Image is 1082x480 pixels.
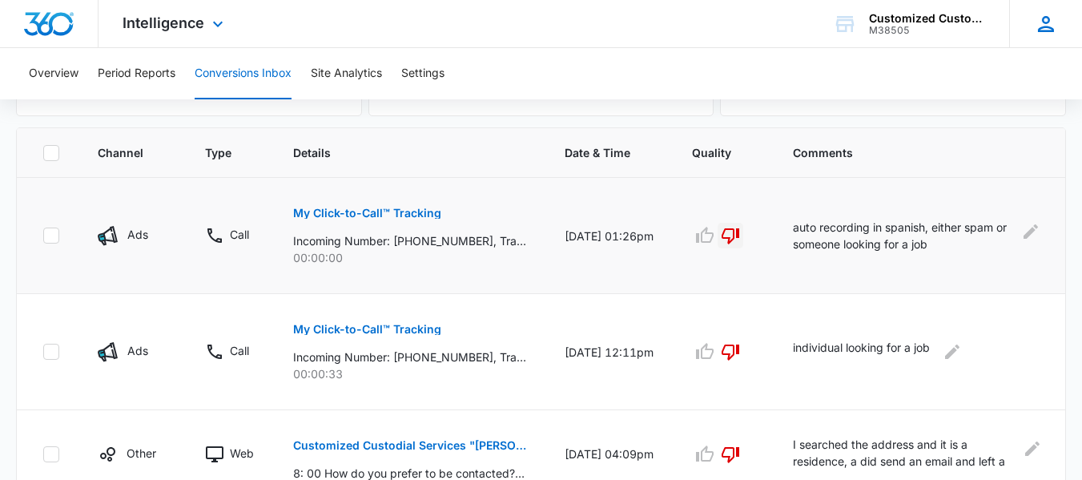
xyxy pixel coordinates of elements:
[545,178,673,294] td: [DATE] 01:26pm
[311,48,382,99] button: Site Analytics
[793,436,1016,472] p: I searched the address and it is a residence, a did send an email and left a vm in case its for a...
[293,426,526,465] button: Customized Custodial Services "[PERSON_NAME]"
[195,48,292,99] button: Conversions Inbox
[98,144,143,161] span: Channel
[127,226,148,243] p: Ads
[692,144,731,161] span: Quality
[293,365,526,382] p: 00:00:33
[205,144,231,161] span: Type
[793,219,1012,252] p: auto recording in spanish, either spam or someone looking for a job
[565,144,630,161] span: Date & Time
[293,194,441,232] button: My Click-to-Call™ Tracking
[293,440,526,451] p: Customized Custodial Services "[PERSON_NAME]"
[230,445,254,462] p: Web
[230,226,249,243] p: Call
[1021,219,1040,244] button: Edit Comments
[793,144,1016,161] span: Comments
[293,324,441,335] p: My Click-to-Call™ Tracking
[793,339,930,365] p: individual looking for a job
[98,48,175,99] button: Period Reports
[127,342,148,359] p: Ads
[545,294,673,410] td: [DATE] 12:11pm
[29,48,78,99] button: Overview
[939,339,965,365] button: Edit Comments
[293,144,503,161] span: Details
[401,48,444,99] button: Settings
[293,349,526,365] p: Incoming Number: [PHONE_NUMBER], Tracking Number: [PHONE_NUMBER], Ring To: [PHONE_NUMBER], Caller...
[293,310,441,349] button: My Click-to-Call™ Tracking
[1025,436,1040,462] button: Edit Comments
[293,249,526,266] p: 00:00:00
[127,445,156,462] p: Other
[123,14,204,31] span: Intelligence
[230,342,249,359] p: Call
[869,12,986,25] div: account name
[293,232,526,249] p: Incoming Number: [PHONE_NUMBER], Tracking Number: [PHONE_NUMBER], Ring To: [PHONE_NUMBER], Caller...
[293,208,441,219] p: My Click-to-Call™ Tracking
[869,25,986,36] div: account id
